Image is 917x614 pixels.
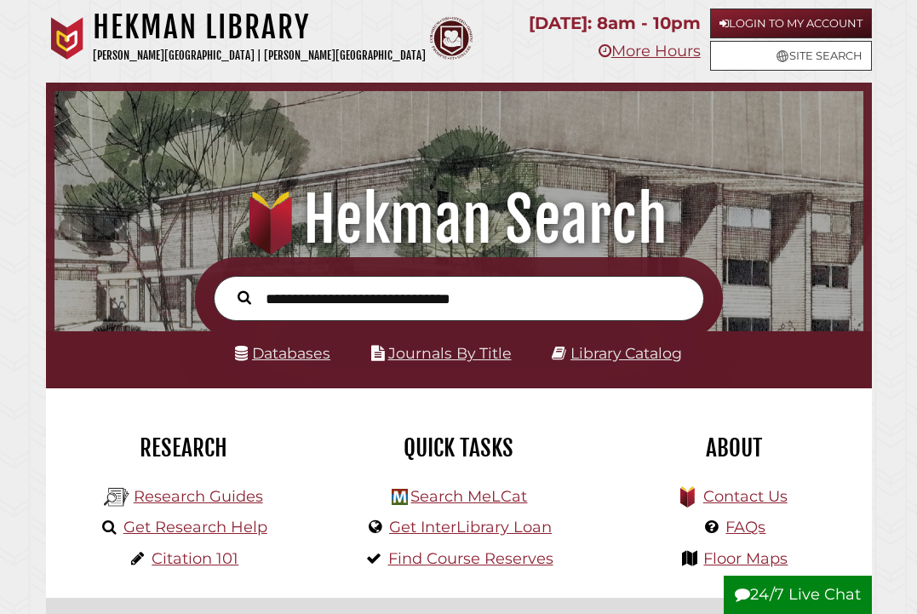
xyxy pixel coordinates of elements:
[46,17,89,60] img: Calvin University
[710,41,872,71] a: Site Search
[235,344,330,362] a: Databases
[599,42,701,60] a: More Hours
[238,290,251,306] i: Search
[229,286,260,307] button: Search
[529,9,701,38] p: [DATE]: 8am - 10pm
[703,549,788,568] a: Floor Maps
[570,344,682,362] a: Library Catalog
[430,17,473,60] img: Calvin Theological Seminary
[123,518,267,537] a: Get Research Help
[388,549,553,568] a: Find Course Reserves
[134,487,263,506] a: Research Guides
[59,433,308,462] h2: Research
[710,9,872,38] a: Login to My Account
[152,549,238,568] a: Citation 101
[93,46,426,66] p: [PERSON_NAME][GEOGRAPHIC_DATA] | [PERSON_NAME][GEOGRAPHIC_DATA]
[410,487,527,506] a: Search MeLCat
[68,182,850,257] h1: Hekman Search
[389,518,552,537] a: Get InterLibrary Loan
[104,485,129,510] img: Hekman Library Logo
[703,487,788,506] a: Contact Us
[609,433,858,462] h2: About
[392,489,408,505] img: Hekman Library Logo
[725,518,765,537] a: FAQs
[334,433,583,462] h2: Quick Tasks
[388,344,512,362] a: Journals By Title
[93,9,426,46] h1: Hekman Library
